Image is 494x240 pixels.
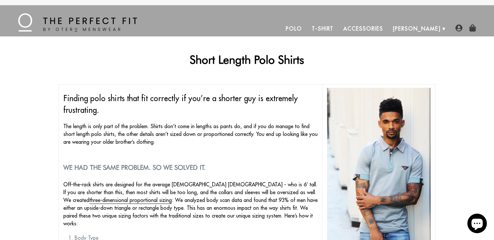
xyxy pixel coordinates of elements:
img: user-account-icon.png [455,24,462,32]
a: Accessories [338,21,388,36]
a: [PERSON_NAME] [388,21,446,36]
img: The Perfect Fit - by Otero Menswear - Logo [18,13,137,32]
h2: We had the same problem. So we solved it. [63,164,318,171]
span: Finding polo shirts that fit correctly if you’re a shorter guy is extremely frustrating. [63,93,298,115]
span: Off-the-rack shirts are designed for the average [DEMOGRAPHIC_DATA] [DEMOGRAPHIC_DATA] - who is 6... [63,181,318,227]
inbox-online-store-chat: Shopify online store chat [465,214,489,235]
a: Polo [281,21,307,36]
a: three-dimensional proportional sizing [89,197,172,204]
img: shopping-bag-icon.png [469,24,476,32]
h1: Short Length Polo Shirts [58,53,436,66]
a: T-Shirt [307,21,338,36]
p: The length is only part of the problem. Shirts don’t come in lengths as pants do, and if you do m... [63,122,318,146]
